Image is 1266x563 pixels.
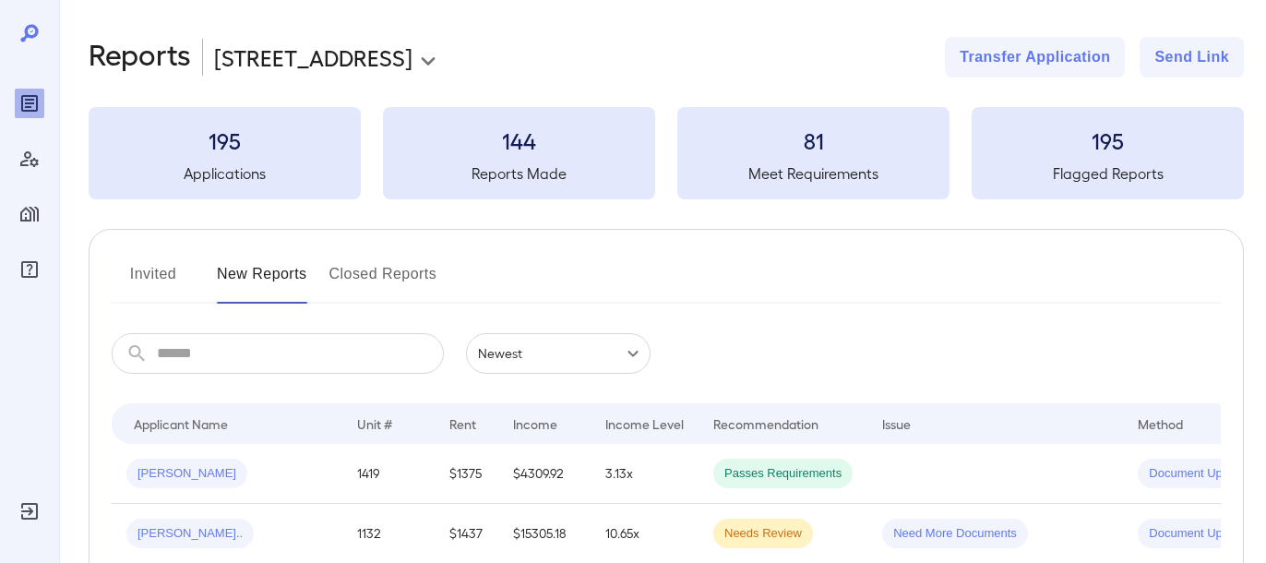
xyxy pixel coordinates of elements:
[214,42,412,72] p: [STREET_ADDRESS]
[882,525,1028,543] span: Need More Documents
[713,465,853,483] span: Passes Requirements
[713,413,818,435] div: Recommendation
[449,413,479,435] div: Rent
[713,525,813,543] span: Needs Review
[15,89,44,118] div: Reports
[1138,413,1183,435] div: Method
[126,525,254,543] span: [PERSON_NAME]..
[972,126,1244,155] h3: 195
[1138,465,1256,483] span: Document Upload
[1138,525,1256,543] span: Document Upload
[89,126,361,155] h3: 195
[383,162,655,185] h5: Reports Made
[591,444,699,504] td: 3.13x
[126,465,247,483] span: [PERSON_NAME]
[882,413,912,435] div: Issue
[134,413,228,435] div: Applicant Name
[466,333,651,374] div: Newest
[89,162,361,185] h5: Applications
[498,444,591,504] td: $4309.92
[383,126,655,155] h3: 144
[357,413,392,435] div: Unit #
[972,162,1244,185] h5: Flagged Reports
[605,413,684,435] div: Income Level
[677,162,949,185] h5: Meet Requirements
[15,199,44,229] div: Manage Properties
[329,259,437,304] button: Closed Reports
[435,444,498,504] td: $1375
[1140,37,1244,78] button: Send Link
[15,255,44,284] div: FAQ
[217,259,307,304] button: New Reports
[513,413,557,435] div: Income
[89,37,191,78] h2: Reports
[677,126,949,155] h3: 81
[15,144,44,174] div: Manage Users
[15,497,44,526] div: Log Out
[112,259,195,304] button: Invited
[342,444,435,504] td: 1419
[945,37,1125,78] button: Transfer Application
[89,107,1244,199] summary: 195Applications144Reports Made81Meet Requirements195Flagged Reports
